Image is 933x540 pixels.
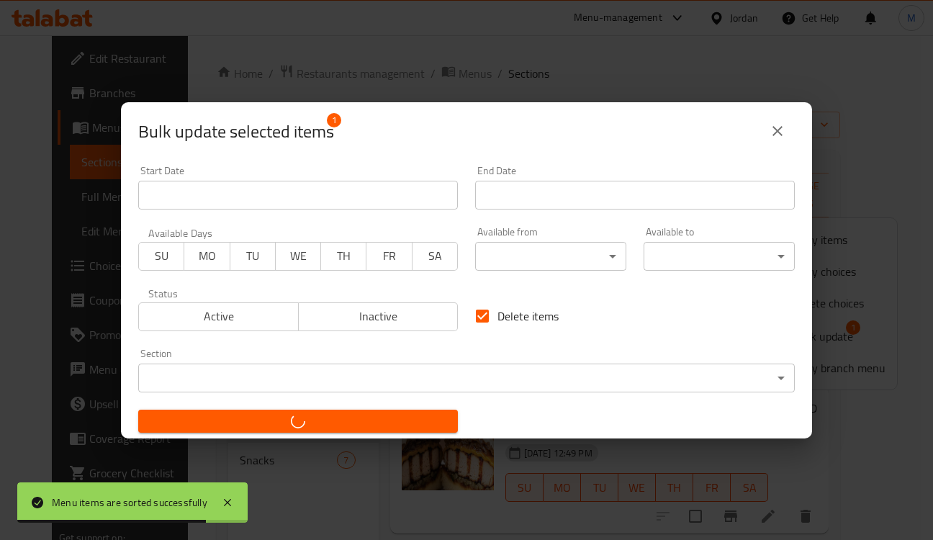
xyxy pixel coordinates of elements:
[327,113,341,127] span: 1
[366,242,412,271] button: FR
[138,242,184,271] button: SU
[418,246,452,266] span: SA
[281,246,315,266] span: WE
[305,306,453,327] span: Inactive
[372,246,406,266] span: FR
[230,242,276,271] button: TU
[145,306,293,327] span: Active
[320,242,366,271] button: TH
[497,307,559,325] span: Delete items
[236,246,270,266] span: TU
[52,495,207,510] div: Menu items are sorted successfully
[184,242,230,271] button: MO
[138,120,334,143] span: Selected items count
[145,246,179,266] span: SU
[138,302,299,331] button: Active
[275,242,321,271] button: WE
[475,242,626,271] div: ​
[327,246,361,266] span: TH
[760,114,795,148] button: close
[412,242,458,271] button: SA
[644,242,795,271] div: ​
[138,364,795,392] div: ​
[298,302,459,331] button: Inactive
[190,246,224,266] span: MO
